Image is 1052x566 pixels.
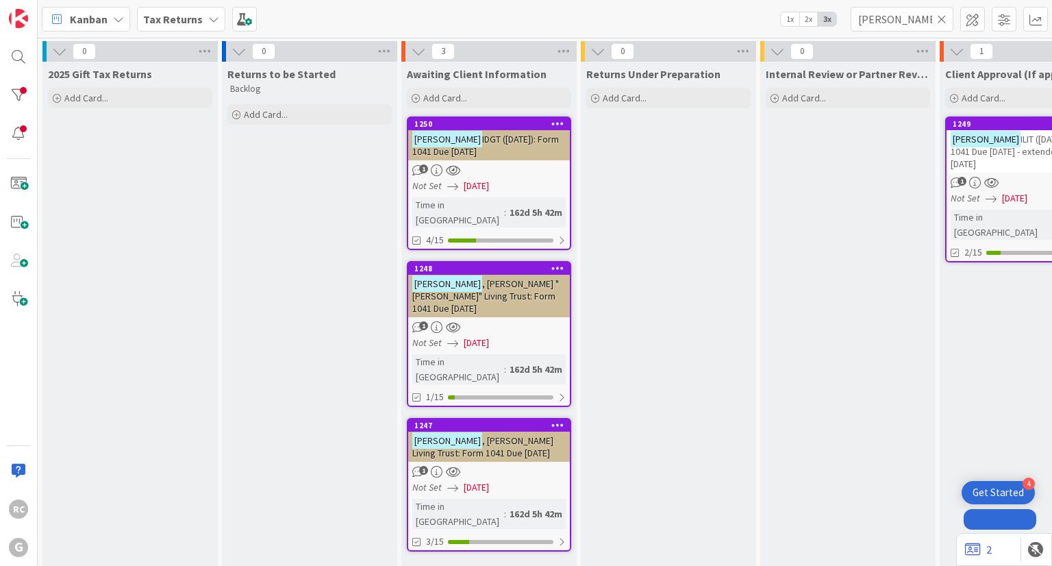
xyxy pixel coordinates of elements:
div: 162d 5h 42m [506,506,566,521]
span: 2/15 [964,245,982,260]
a: 1248[PERSON_NAME], [PERSON_NAME] "[PERSON_NAME]" Living Trust: Form 1041 Due [DATE]Not Set[DATE]T... [407,261,571,407]
mark: [PERSON_NAME] [412,131,482,147]
div: 1250 [414,119,570,129]
div: 1250 [408,118,570,130]
div: G [9,538,28,557]
div: 1247[PERSON_NAME], [PERSON_NAME] Living Trust: Form 1041 Due [DATE] [408,419,570,462]
span: Add Card... [244,108,288,121]
mark: [PERSON_NAME] [951,131,1020,147]
span: Add Card... [423,92,467,104]
span: [DATE] [1002,191,1027,206]
span: 2x [799,12,818,26]
span: 3 [431,43,455,60]
span: 3/15 [426,534,444,549]
span: 0 [611,43,634,60]
div: Get Started [973,486,1024,500]
a: 1247[PERSON_NAME], [PERSON_NAME] Living Trust: Form 1041 Due [DATE]Not Set[DATE]Time in [GEOGRAPH... [407,418,571,552]
span: Returns to be Started [227,67,336,81]
span: , [PERSON_NAME] Living Trust: Form 1041 Due [DATE] [412,434,553,459]
span: , [PERSON_NAME] "[PERSON_NAME]" Living Trust: Form 1041 Due [DATE] [412,278,559,315]
span: Add Card... [962,92,1005,104]
mark: [PERSON_NAME] [412,275,482,291]
span: Add Card... [603,92,647,104]
b: Tax Returns [143,12,203,26]
img: Visit kanbanzone.com [9,9,28,28]
span: 1 [957,177,966,186]
span: 4/15 [426,233,444,247]
span: : [504,205,506,220]
span: Internal Review or Partner Review [766,67,930,81]
div: 1248 [414,264,570,273]
div: Time in [GEOGRAPHIC_DATA] [412,499,504,529]
i: Not Set [412,481,442,493]
div: 1247 [408,419,570,432]
span: [DATE] [464,336,489,350]
a: 1250[PERSON_NAME]IDGT ([DATE]): Form 1041 Due [DATE]Not Set[DATE]Time in [GEOGRAPHIC_DATA]:162d 5... [407,116,571,250]
span: 1x [781,12,799,26]
div: Time in [GEOGRAPHIC_DATA] [412,197,504,227]
span: 2025 Gift Tax Returns [48,67,152,81]
i: Not Set [412,180,442,192]
span: 1 [419,321,428,330]
div: 1247 [414,421,570,430]
div: Open Get Started checklist, remaining modules: 4 [962,481,1035,504]
i: Not Set [951,192,980,204]
div: 162d 5h 42m [506,205,566,220]
div: Time in [GEOGRAPHIC_DATA] [412,354,504,384]
div: 1248[PERSON_NAME], [PERSON_NAME] "[PERSON_NAME]" Living Trust: Form 1041 Due [DATE] [408,262,570,317]
span: Add Card... [64,92,108,104]
div: RC [9,500,28,519]
input: Quick Filter... [851,7,953,32]
span: [DATE] [464,480,489,495]
span: 0 [252,43,275,60]
mark: [PERSON_NAME] [412,432,482,448]
span: 1/15 [426,390,444,404]
span: 3x [818,12,836,26]
span: 1 [419,164,428,173]
span: 0 [73,43,96,60]
span: : [504,362,506,377]
span: Kanban [70,11,108,27]
div: 4 [1023,478,1035,490]
span: 0 [790,43,814,60]
a: 2 [965,541,992,558]
div: 1250[PERSON_NAME]IDGT ([DATE]): Form 1041 Due [DATE] [408,118,570,160]
span: IDGT ([DATE]): Form 1041 Due [DATE] [412,133,559,158]
span: Add Card... [782,92,826,104]
p: Backlog [230,84,389,95]
div: 162d 5h 42m [506,362,566,377]
span: [DATE] [464,179,489,193]
span: 1 [419,466,428,475]
span: Returns Under Preparation [586,67,721,81]
span: Awaiting Client Information [407,67,547,81]
i: Not Set [412,336,442,349]
span: 1 [970,43,993,60]
span: : [504,506,506,521]
div: Time in [GEOGRAPHIC_DATA] [951,210,1052,240]
div: 1248 [408,262,570,275]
